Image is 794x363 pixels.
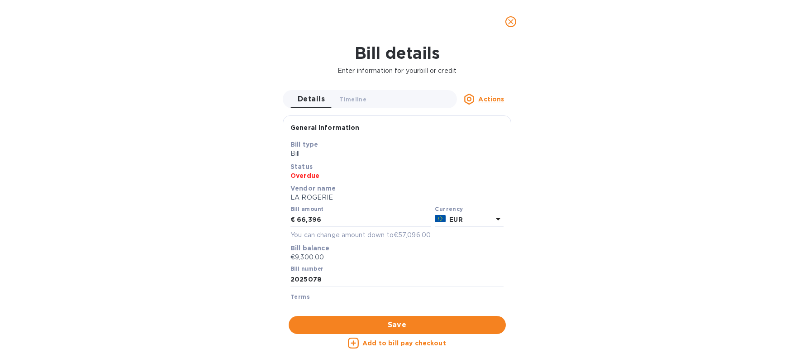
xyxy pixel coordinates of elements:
u: Add to bill pay checkout [362,339,446,347]
b: Terms [290,293,310,300]
b: Currency [435,205,463,212]
span: Timeline [339,95,366,104]
p: Bill [290,149,504,158]
input: € Enter bill amount [297,213,431,227]
b: Bill type [290,141,318,148]
div: € [290,213,297,227]
b: Status [290,163,313,170]
b: Vendor name [290,185,336,192]
h1: Bill details [7,43,787,62]
b: EUR [449,216,462,223]
b: General information [290,124,360,131]
input: Enter bill number [290,273,504,287]
button: Save [289,316,506,334]
p: Overdue [290,171,504,180]
p: You can change amount down to €57,096.00 [290,230,504,240]
p: LA ROGERIE [290,193,504,202]
span: Save [296,320,499,330]
label: Bill number [290,266,323,272]
span: Details [298,93,325,105]
p: €9,300.00 [290,253,504,262]
b: Bill balance [290,244,329,252]
label: Bill amount [290,207,323,212]
u: Actions [478,96,504,103]
button: close [500,11,522,33]
p: Enter information for your bill or credit [7,66,787,76]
